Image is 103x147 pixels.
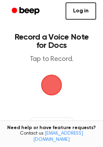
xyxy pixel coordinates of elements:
[7,4,46,18] a: Beep
[33,131,83,142] a: [EMAIL_ADDRESS][DOMAIN_NAME]
[39,120,70,126] span: Recording History
[66,2,96,20] a: Log in
[29,117,74,128] button: Recording History
[12,55,91,64] p: Tap to Record.
[4,131,99,143] span: Contact us
[12,33,91,50] h1: Record a Voice Note for Docs
[41,75,62,95] img: Beep Logo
